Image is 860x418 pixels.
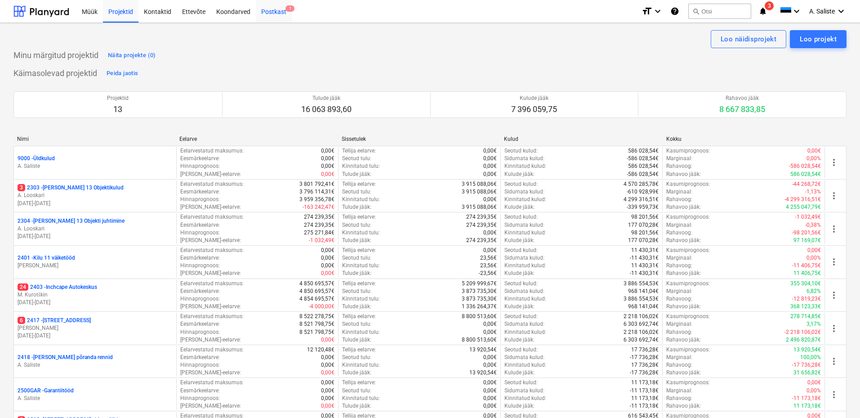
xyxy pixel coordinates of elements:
span: 3 [765,1,774,10]
i: keyboard_arrow_down [836,6,847,17]
p: Rahavoog : [666,196,692,203]
p: 2500GAR - Garantiitööd [18,387,74,395]
p: 3 915 088,06€ [462,180,497,188]
p: Tellija eelarve : [342,313,376,320]
p: 6 303 692,74€ [624,336,659,344]
p: Eesmärkeelarve : [180,288,220,295]
p: 6,82% [807,288,821,295]
p: Kinnitatud kulud : [504,295,546,303]
p: Tellija eelarve : [342,346,376,354]
p: 3 915 088,06€ [462,203,497,211]
p: 586 028,54€ [790,171,821,178]
p: Marginaal : [666,320,692,328]
p: Hinnaprognoos : [180,229,220,237]
p: Seotud kulud : [504,213,538,221]
p: Hinnaprognoos : [180,196,220,203]
p: Sidumata kulud : [504,221,544,229]
p: 98 201,56€ [631,213,659,221]
p: 3 873 735,30€ [462,295,497,303]
p: 11 406,75€ [793,270,821,277]
p: Seotud tulu : [342,155,371,162]
p: Marginaal : [666,155,692,162]
p: -2 218 106,02€ [784,328,821,336]
p: 4 255 047,79€ [786,203,821,211]
span: 3 [18,184,25,191]
button: Otsi [688,4,751,19]
i: format_size [642,6,652,17]
p: [DATE] - [DATE] [18,233,173,240]
p: -98 201,56€ [792,229,821,237]
p: Kinnitatud kulud : [504,361,546,369]
p: 11 430,31€ [631,247,659,254]
p: -23,56€ [479,270,497,277]
p: Seotud tulu : [342,288,371,295]
p: 0,00€ [483,247,497,254]
iframe: Chat Widget [815,375,860,418]
p: 0,00€ [483,328,497,336]
p: Rahavoog : [666,328,692,336]
p: 3 801 792,41€ [299,180,334,188]
p: Eesmärkeelarve : [180,155,220,162]
p: 3 915 088,06€ [462,188,497,196]
p: Projektid [107,94,129,102]
p: Tellija eelarve : [342,180,376,188]
p: 0,00€ [321,336,334,344]
p: Kinnitatud tulu : [342,262,380,270]
p: -11 430,31€ [630,270,659,277]
span: 6 [18,317,25,324]
p: [DATE] - [DATE] [18,332,173,340]
p: Kinnitatud kulud : [504,162,546,170]
p: Eelarvestatud maksumus : [180,180,244,188]
p: Kinnitatud tulu : [342,328,380,336]
p: 278 714,85€ [790,313,821,320]
p: Kinnitatud kulud : [504,196,546,203]
span: more_vert [829,190,839,201]
p: 5 209 999,67€ [462,280,497,288]
p: 8 521 798,75€ [299,320,334,328]
div: Kulud [504,136,659,142]
p: 1 336 264,37€ [462,303,497,310]
p: 4 850 695,57€ [299,288,334,295]
i: keyboard_arrow_down [652,6,663,17]
span: more_vert [829,356,839,367]
p: 17 736,28€ [631,361,659,369]
p: Kulude jääk : [504,369,535,377]
p: Hinnaprognoos : [180,295,220,303]
div: 242403 -Inchcape AutokeskusM. Kurotškin[DATE]-[DATE] [18,283,173,306]
p: Tulude jääk : [342,336,371,344]
p: 2 218 106,02€ [624,313,659,320]
p: [PERSON_NAME]-eelarve : [180,203,241,211]
p: 177 070,28€ [628,221,659,229]
p: 274 239,35€ [466,237,497,244]
button: Peida jaotis [104,66,140,81]
p: Eelarvestatud maksumus : [180,280,244,288]
p: 586 028,54€ [628,162,659,170]
p: 97 169,07€ [793,237,821,244]
p: A. Saliste [18,395,173,402]
p: 274 239,35€ [466,213,497,221]
p: -586 028,54€ [627,155,659,162]
p: 0,00€ [321,270,334,277]
p: Sidumata kulud : [504,320,544,328]
p: 8 800 513,60€ [462,313,497,320]
p: 0,00€ [321,171,334,178]
div: 2304 -[PERSON_NAME] 13 Objekti juhtimineA. Looskari[DATE]-[DATE] [18,217,173,240]
div: Nimi [17,136,172,142]
p: Rahavoo jääk : [666,203,701,211]
p: 275 271,84€ [304,229,334,237]
p: Rahavoog : [666,262,692,270]
p: 8 521 798,75€ [299,328,334,336]
p: Tellija eelarve : [342,147,376,155]
p: Kinnitatud tulu : [342,361,380,369]
p: Tulude jääk : [342,369,371,377]
span: A. Saliste [809,8,835,15]
p: Tulude jääk : [342,303,371,310]
p: 4 854 695,57€ [299,295,334,303]
p: 4 299 316,51€ [624,196,659,203]
p: Eelarvestatud maksumus : [180,313,244,320]
p: 100,00% [800,354,821,361]
p: Kinnitatud tulu : [342,162,380,170]
p: 98 201,56€ [631,229,659,237]
p: Marginaal : [666,188,692,196]
p: Tulude jääk : [342,237,371,244]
